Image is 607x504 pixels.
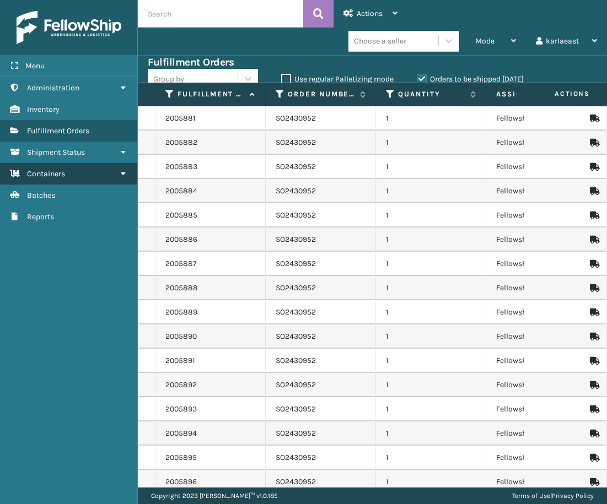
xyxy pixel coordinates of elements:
td: Fellowship - East [486,349,597,373]
td: SO2430952 [266,397,376,421]
td: 1 [376,276,486,300]
td: Fellowship - East [486,252,597,276]
td: SO2430952 [266,421,376,446]
a: 2005890 [165,331,197,342]
td: Fellowship - East [486,106,597,131]
a: Terms of Use [512,492,550,500]
td: SO2430952 [266,131,376,155]
i: Mark as Shipped [590,139,597,147]
i: Mark as Shipped [590,187,597,195]
td: Fellowship - East [486,300,597,324]
td: 1 [376,446,486,470]
td: Fellowship - East [486,227,597,252]
i: Mark as Shipped [590,236,597,243]
label: Orders to be shipped [DATE] [417,74,524,84]
td: SO2430952 [266,276,376,300]
span: Containers [27,169,65,178]
i: Mark as Shipped [590,163,597,171]
td: Fellowship - East [486,397,597,421]
td: SO2430952 [266,349,376,373]
td: SO2430952 [266,470,376,494]
td: 1 [376,106,486,131]
td: Fellowship - East [486,324,597,349]
td: Fellowship - East [486,373,597,397]
a: 2005894 [165,428,197,439]
div: Group by [153,73,184,85]
a: 2005893 [165,404,197,415]
i: Mark as Shipped [590,260,597,268]
td: SO2430952 [266,227,376,252]
a: 2005895 [165,452,197,463]
span: Actions [357,9,383,18]
i: Mark as Shipped [590,212,597,219]
td: 1 [376,349,486,373]
div: karlaeast [536,28,597,55]
td: 1 [376,397,486,421]
a: 2005884 [165,186,197,197]
label: Fulfillment Order Id [178,89,244,99]
div: | [512,487,594,504]
a: Privacy Policy [552,492,594,500]
a: 2005883 [165,161,197,172]
a: 2005888 [165,283,198,294]
td: SO2430952 [266,252,376,276]
div: Choose a seller [354,35,406,47]
label: Use regular Palletizing mode [281,74,394,84]
td: Fellowship - East [486,155,597,179]
td: Fellowship - East [486,179,597,203]
a: 2005886 [165,234,197,245]
i: Mark as Shipped [590,454,597,462]
label: Quantity [398,89,465,99]
td: 1 [376,179,486,203]
label: Assigned Warehouse [496,89,575,99]
td: SO2430952 [266,373,376,397]
i: Mark as Shipped [590,308,597,316]
td: 1 [376,324,486,349]
h3: Fulfillment Orders [148,56,234,69]
a: 2005882 [165,137,197,148]
a: 2005892 [165,380,197,391]
i: Mark as Shipped [590,478,597,486]
td: 1 [376,300,486,324]
td: 1 [376,373,486,397]
td: 1 [376,227,486,252]
td: SO2430952 [266,446,376,470]
span: Menu [25,61,45,71]
i: Mark as Shipped [590,405,597,413]
i: Mark as Shipped [590,333,597,340]
td: 1 [376,131,486,155]
td: 1 [376,155,486,179]
td: Fellowship - East [486,446,597,470]
span: Batches [27,191,55,200]
td: Fellowship - East [486,421,597,446]
i: Mark as Shipped [590,115,597,122]
a: 2005885 [165,210,197,221]
span: Actions [520,85,597,103]
span: Fulfillment Orders [27,126,89,136]
span: Administration [27,83,79,93]
td: Fellowship - East [486,470,597,494]
a: 2005896 [165,476,197,487]
i: Mark as Shipped [590,430,597,437]
a: 2005887 [165,258,197,269]
span: Inventory [27,105,60,114]
td: 1 [376,421,486,446]
td: Fellowship - East [486,203,597,227]
td: SO2430952 [266,179,376,203]
td: SO2430952 [266,300,376,324]
span: Shipment Status [27,148,85,157]
a: 2005889 [165,307,197,318]
td: 1 [376,252,486,276]
a: 2005891 [165,355,195,366]
span: Reports [27,212,54,221]
p: Copyright 2023 [PERSON_NAME]™ v 1.0.185 [151,487,278,504]
img: logo [17,11,121,44]
i: Mark as Shipped [590,284,597,292]
a: 2005881 [165,113,196,124]
span: Mode [475,36,495,46]
label: Order Number [288,89,354,99]
td: Fellowship - East [486,131,597,155]
td: SO2430952 [266,203,376,227]
td: SO2430952 [266,106,376,131]
td: 1 [376,203,486,227]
